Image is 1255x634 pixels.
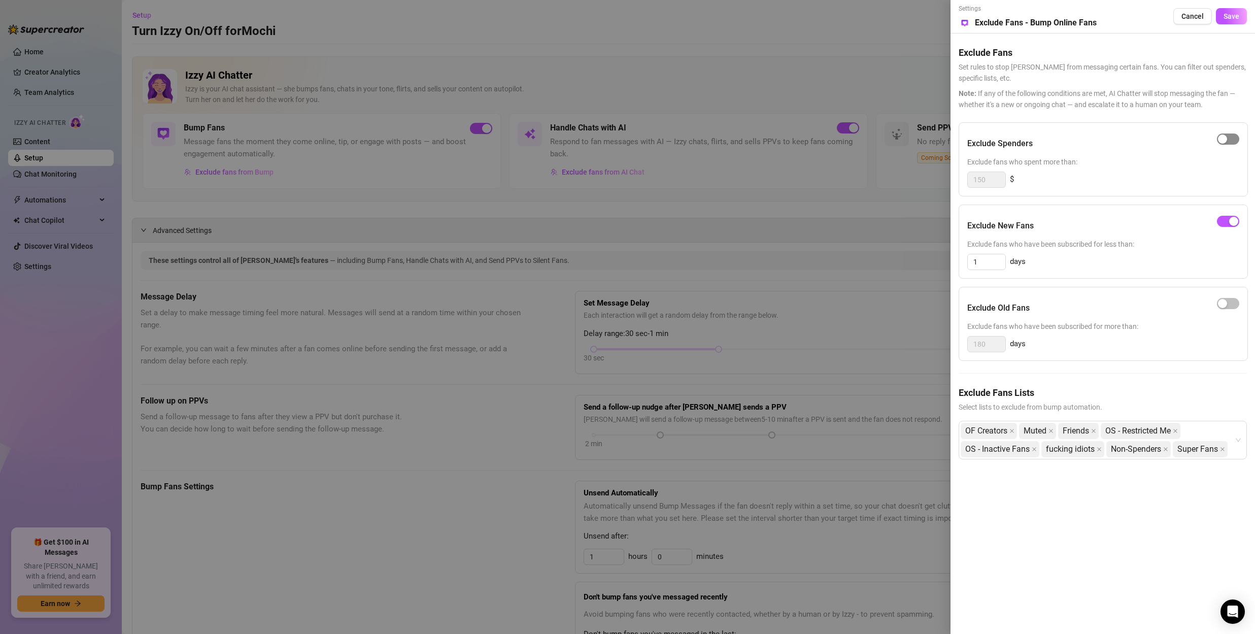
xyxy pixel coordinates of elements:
span: OS - Restricted Me [1101,423,1180,439]
span: close [1163,447,1168,452]
span: close [1091,428,1096,433]
span: Super Fans [1177,442,1218,457]
span: close [1220,447,1225,452]
span: Non-Spenders [1111,442,1161,457]
span: close [1032,447,1037,452]
span: Settings [959,4,1097,14]
span: OS - Restricted Me [1105,423,1171,439]
span: Exclude fans who have been subscribed for less than: [967,239,1239,250]
span: Exclude fans who spent more than: [967,156,1239,168]
span: Muted [1019,423,1056,439]
span: close [1173,428,1178,433]
h5: Exclude Spenders [967,138,1033,150]
button: Save [1216,8,1247,24]
span: fucking idiots [1046,442,1095,457]
span: Super Fans [1173,441,1228,457]
span: Friends [1063,423,1089,439]
span: $ [1010,174,1014,186]
span: Cancel [1181,12,1204,20]
span: close [1048,428,1054,433]
span: OS - Inactive Fans [961,441,1039,457]
span: Non-Spenders [1106,441,1171,457]
span: Save [1224,12,1239,20]
span: Friends [1058,423,1099,439]
span: OF Creators [961,423,1017,439]
div: Open Intercom Messenger [1220,599,1245,624]
span: OS - Inactive Fans [965,442,1030,457]
span: days [1010,256,1026,268]
span: Muted [1024,423,1046,439]
span: close [1009,428,1014,433]
span: Exclude fans who have been subscribed for more than: [967,321,1239,332]
span: OF Creators [965,423,1007,439]
h5: Exclude Fans Lists [959,386,1247,399]
span: Select lists to exclude from bump automation. [959,402,1247,413]
h5: Exclude Fans - Bump Online Fans [975,17,1097,29]
h5: Exclude New Fans [967,220,1034,232]
h5: Exclude Old Fans [967,302,1030,314]
span: fucking idiots [1041,441,1104,457]
span: Set rules to stop [PERSON_NAME] from messaging certain fans. You can filter out spenders, specifi... [959,61,1247,84]
span: close [1097,447,1102,452]
span: If any of the following conditions are met, AI Chatter will stop messaging the fan — whether it's... [959,88,1247,110]
button: Cancel [1173,8,1212,24]
span: Note: [959,89,976,97]
span: days [1010,338,1026,350]
h5: Exclude Fans [959,46,1247,59]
